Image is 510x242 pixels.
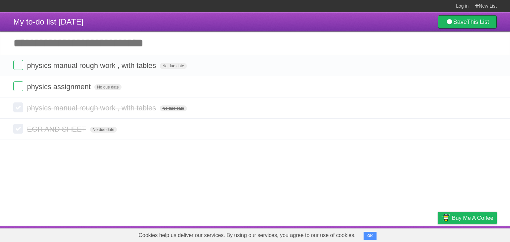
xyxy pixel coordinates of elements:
span: physics manual rough work , with tables [27,104,158,112]
a: Terms [407,228,421,240]
a: Privacy [429,228,447,240]
span: Buy me a coffee [452,212,493,224]
a: Developers [372,228,398,240]
a: Buy me a coffee [438,212,497,224]
span: No due date [94,84,121,90]
span: EGR AND SHEET [27,125,88,133]
span: My to-do list [DATE] [13,17,84,26]
span: No due date [160,105,187,111]
label: Done [13,60,23,70]
label: Done [13,81,23,91]
span: physics assignment [27,83,92,91]
span: No due date [160,63,187,69]
span: physics manual rough work , with tables [27,61,158,70]
a: About [350,228,364,240]
a: SaveThis List [438,15,497,29]
label: Done [13,102,23,112]
a: Suggest a feature [455,228,497,240]
button: OK [364,232,377,240]
span: Cookies help us deliver our services. By using our services, you agree to our use of cookies. [132,229,362,242]
span: No due date [90,127,117,133]
b: This List [467,19,489,25]
label: Done [13,124,23,134]
img: Buy me a coffee [441,212,450,223]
